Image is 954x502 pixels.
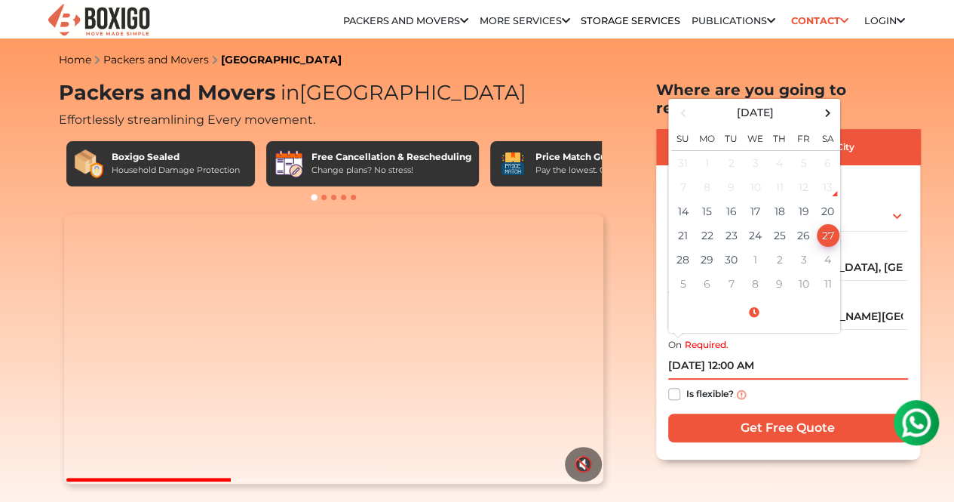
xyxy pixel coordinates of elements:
a: More services [480,15,570,26]
a: Packers and Movers [343,15,468,26]
img: Price Match Guarantee [498,149,528,179]
button: 🔇 [565,447,602,482]
span: Next Month [817,103,838,123]
div: Pay the lowest. Guaranteed! [535,164,650,177]
span: Effortlessly streamlining Every movement. [59,112,315,127]
th: We [744,124,768,151]
input: Get Free Quote [668,414,908,442]
th: Mo [695,124,719,151]
label: On [668,338,682,352]
th: Select Month [695,102,816,124]
img: whatsapp-icon.svg [15,15,45,45]
div: 13 [817,176,839,199]
a: Publications [692,15,775,26]
div: Household Damage Protection [112,164,240,177]
a: Login [864,15,904,26]
span: Previous Month [673,103,693,123]
th: Fr [792,124,816,151]
h1: Packers and Movers [59,81,609,106]
input: Moving date [668,353,908,380]
span: in [281,80,299,105]
a: Home [59,53,91,66]
label: Required. [685,338,729,352]
img: Boxigo [46,2,152,39]
a: [GEOGRAPHIC_DATA] [221,53,342,66]
a: Contact [786,9,853,32]
img: Free Cancellation & Rescheduling [274,149,304,179]
video: Your browser does not support the video tag. [64,214,603,485]
div: Change plans? No stress! [311,164,471,177]
th: Th [768,124,792,151]
div: Price Match Guarantee [535,150,650,164]
h2: Where are you going to relocate? [656,81,920,117]
div: Boxigo Sealed [112,150,240,164]
img: Boxigo Sealed [74,149,104,179]
a: Storage Services [581,15,680,26]
span: [GEOGRAPHIC_DATA] [275,80,526,105]
img: info [737,390,746,399]
a: Packers and Movers [103,53,209,66]
div: Free Cancellation & Rescheduling [311,150,471,164]
a: Select Time [671,306,837,319]
th: Su [671,124,695,151]
th: Tu [719,124,744,151]
label: Is flexible? [686,385,734,401]
th: Sa [816,124,840,151]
